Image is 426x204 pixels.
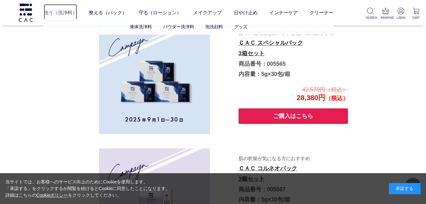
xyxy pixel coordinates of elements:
[389,183,421,194] div: 承諾する
[239,30,334,40] span: 傷ついた角層を集中ケアしたい方におすすめ
[163,24,194,29] a: パウダー洗浄料
[310,4,333,21] a: クリーナー
[365,15,375,20] p: SEARCH
[238,85,348,102] p: 28,380円
[411,15,421,20] p: CART
[99,23,210,134] img: 005565.jpg
[18,3,34,22] img: logo
[205,24,223,29] a: 泡洗顔料
[193,4,222,21] a: メイクアップ
[381,8,390,20] a: RANKING
[130,24,152,29] a: 液体洗浄料
[239,156,310,166] span: 肌の乾燥が気になる方におすすめ
[239,165,297,182] a: ＣＡＣ コルネオパック3箱セット
[302,86,348,93] span: 42,570円（税込）
[239,108,348,124] button: ご購入はこちら
[396,15,406,20] p: LOGIN
[365,8,375,20] a: SEARCH
[5,179,170,199] div: 当サイトでは、お客様へのサービス向上のためにCookieを使用します。 「承諾する」をクリックするか閲覧を続けるとCookieに同意したことになります。 詳細はこちらの をクリックしてください。
[89,4,127,21] a: 整える（パック）
[239,28,348,79] p: 商品番号：005565 内容量：5g×30包/箱
[381,15,390,20] p: RANKING
[139,4,181,21] a: 守る（ローション）
[44,4,77,21] a: 洗う（洗浄料）
[234,4,258,21] a: 日やけ止め
[234,24,247,29] a: グッズ
[396,8,406,20] a: LOGIN
[269,4,298,21] a: インナーケア
[36,193,68,198] a: Cookieポリシー
[325,95,348,101] span: （税込）
[239,40,303,57] a: ＣＡＣ スペシャルパック3箱セット
[411,8,421,20] a: CART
